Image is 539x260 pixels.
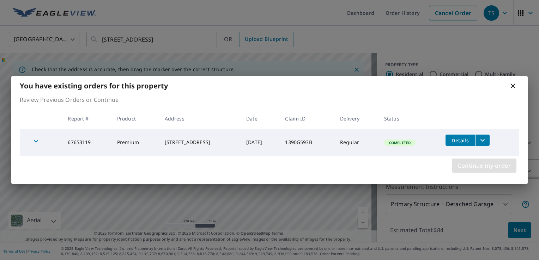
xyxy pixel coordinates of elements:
[378,108,440,129] th: Status
[446,135,475,146] button: detailsBtn-67653119
[385,140,415,145] span: Completed
[159,108,241,129] th: Address
[334,129,378,156] td: Regular
[20,95,519,104] p: Review Previous Orders or Continue
[20,81,168,91] b: You have existing orders for this property
[241,129,279,156] td: [DATE]
[165,139,235,146] div: [STREET_ADDRESS]
[111,129,159,156] td: Premium
[62,129,111,156] td: 67653119
[475,135,490,146] button: filesDropdownBtn-67653119
[452,159,516,173] button: Continue my order
[241,108,279,129] th: Date
[62,108,111,129] th: Report #
[279,129,334,156] td: 1390G593B
[450,137,471,144] span: Details
[279,108,334,129] th: Claim ID
[111,108,159,129] th: Product
[334,108,378,129] th: Delivery
[458,161,511,171] span: Continue my order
